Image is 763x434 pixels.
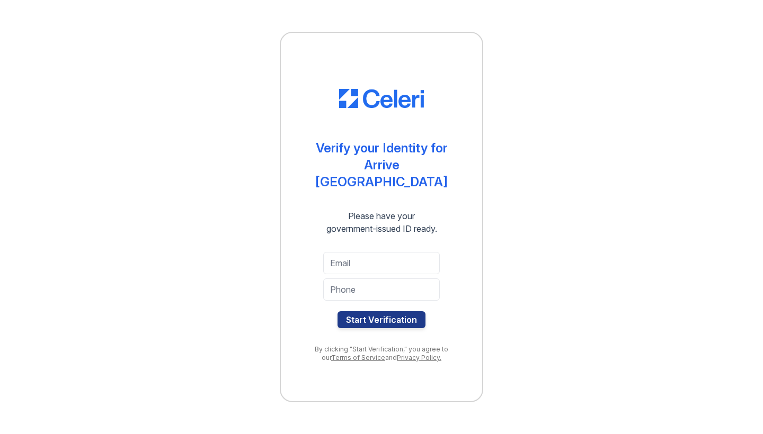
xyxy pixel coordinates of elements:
div: Please have your government-issued ID ready. [307,210,456,235]
a: Terms of Service [331,354,385,361]
div: Verify your Identity for Arrive [GEOGRAPHIC_DATA] [302,140,461,191]
div: By clicking "Start Verification," you agree to our and [302,345,461,362]
input: Phone [323,278,440,301]
button: Start Verification [338,311,425,328]
input: Email [323,252,440,274]
img: CE_Logo_Blue-a8612792a0a2168367f1c8372b55b34899dd931a85d93a1a3d3e32e68fde9ad4.png [339,89,424,108]
a: Privacy Policy. [397,354,441,361]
